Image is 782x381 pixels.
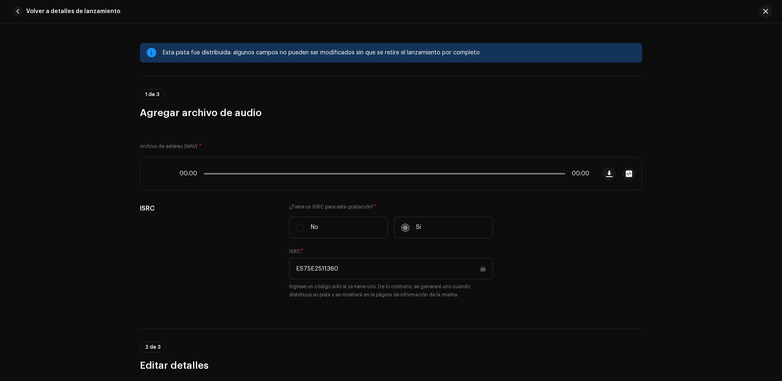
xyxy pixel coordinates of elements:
h3: Agregar archivo de audio [140,106,642,119]
span: 00:00 [180,170,200,177]
span: 1 de 3 [145,92,160,97]
label: ISRC [289,248,303,255]
h5: ISRC [140,204,276,213]
span: 2 de 3 [145,345,161,350]
h3: Editar detalles [140,359,642,372]
small: Ingrese un código solo si ya tiene uno. De lo contrario, se generará uno cuando distribuya su pis... [289,282,493,299]
label: ¿Tiene un ISRC para esta grabación? [289,204,493,210]
div: Esta pista fue distribuida: algunos campos no pueden ser modificados sin que se retire el lanzami... [163,48,636,58]
p: Sí [416,223,421,232]
input: ABXYZ####### [289,258,493,279]
small: Archivo de estéreo (WAV) [140,144,198,149]
p: No [311,223,318,232]
span: 00:00 [569,170,589,177]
